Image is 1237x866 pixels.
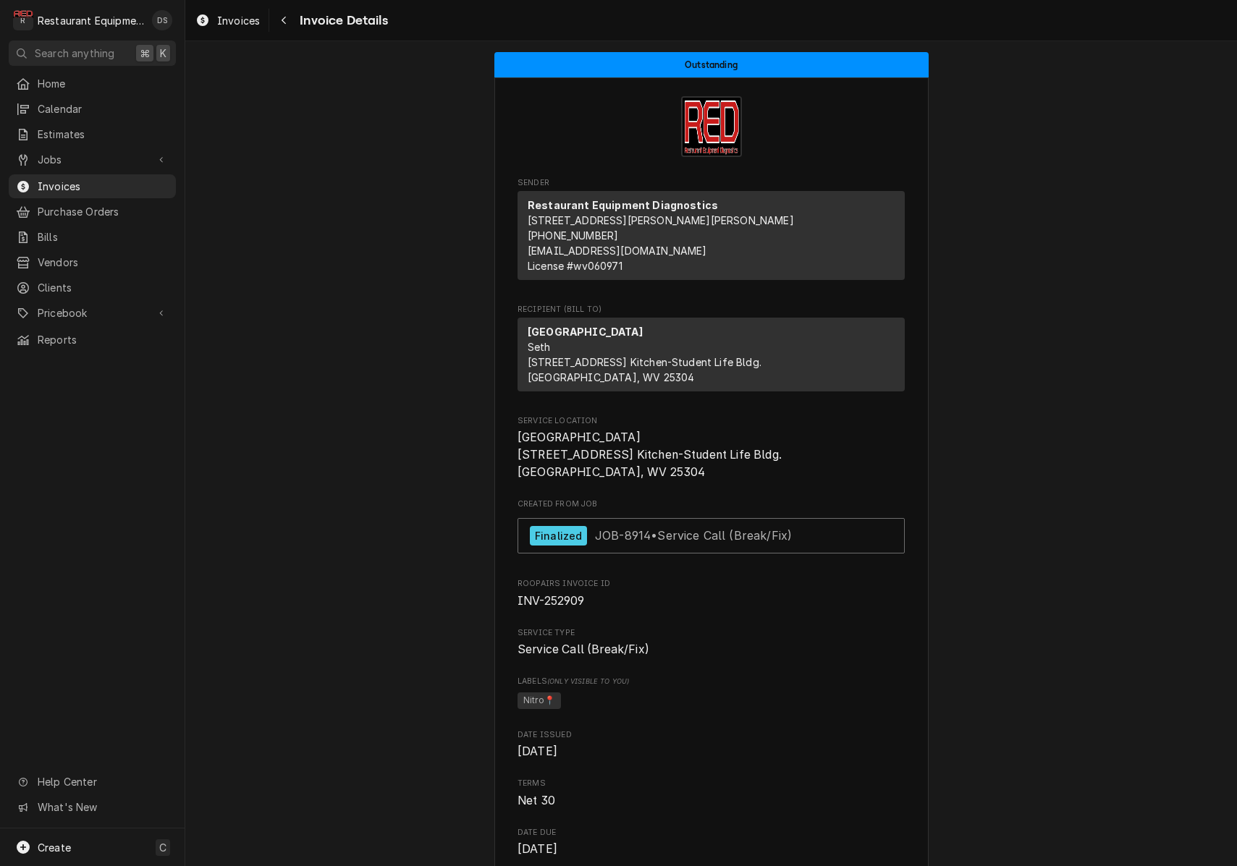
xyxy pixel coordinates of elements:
span: Service Type [518,627,905,639]
a: Go to Jobs [9,148,176,171]
span: JOB-8914 • Service Call (Break/Fix) [595,528,792,543]
div: Status [494,52,929,77]
button: Navigate back [272,9,295,32]
div: Terms [518,778,905,809]
span: [GEOGRAPHIC_DATA] [STREET_ADDRESS] Kitchen-Student Life Bldg. [GEOGRAPHIC_DATA], WV 25304 [518,430,782,478]
strong: [GEOGRAPHIC_DATA] [528,326,643,338]
span: Home [38,76,169,91]
span: Terms [518,792,905,810]
span: Service Call (Break/Fix) [518,642,649,656]
span: Help Center [38,774,167,789]
span: Calendar [38,101,169,116]
strong: Restaurant Equipment Diagnostics [528,199,718,211]
div: Service Location [518,415,905,480]
span: Terms [518,778,905,789]
span: Created From Job [518,498,905,510]
span: ⌘ [140,46,150,61]
div: Sender [518,191,905,286]
div: Date Issued [518,729,905,760]
span: Labels [518,676,905,687]
span: Vendors [38,255,169,270]
div: Recipient (Bill To) [518,318,905,391]
a: Invoices [9,174,176,198]
a: Vendors [9,250,176,274]
button: Search anything⌘K [9,41,176,66]
div: Derek Stewart's Avatar [152,10,172,30]
span: Service Location [518,429,905,480]
span: Date Issued [518,743,905,760]
div: Created From Job [518,498,905,561]
span: Reports [38,332,169,347]
span: Service Location [518,415,905,427]
span: Clients [38,280,169,295]
a: Go to Pricebook [9,301,176,325]
span: [DATE] [518,744,557,758]
span: Search anything [35,46,114,61]
span: Roopairs Invoice ID [518,593,905,610]
a: View Job [518,518,905,553]
div: Sender [518,191,905,280]
span: (Only Visible to You) [547,677,629,685]
span: Seth [STREET_ADDRESS] Kitchen-Student Life Bldg. [GEOGRAPHIC_DATA], WV 25304 [528,341,761,383]
span: Invoices [38,179,169,194]
div: Date Due [518,827,905,858]
div: [object Object] [518,676,905,711]
span: Jobs [38,152,147,167]
span: INV-252909 [518,594,585,608]
a: Bills [9,225,176,249]
a: Home [9,72,176,95]
img: Logo [681,96,742,157]
span: Nitro📍 [518,692,561,710]
a: Go to What's New [9,795,176,819]
a: Purchase Orders [9,200,176,224]
a: [PHONE_NUMBER] [528,229,618,242]
span: K [160,46,166,61]
span: Outstanding [685,60,738,69]
span: Date Due [518,827,905,839]
div: Invoice Sender [518,177,905,286]
a: Reports [9,328,176,352]
div: Invoice Recipient [518,304,905,398]
div: Service Type [518,627,905,658]
div: DS [152,10,172,30]
div: Recipient (Bill To) [518,318,905,397]
span: Recipient (Bill To) [518,304,905,315]
span: Invoices [217,13,260,28]
span: Net 30 [518,794,555,807]
span: [STREET_ADDRESS][PERSON_NAME][PERSON_NAME] [528,214,794,226]
span: Date Due [518,841,905,858]
div: Finalized [530,526,587,546]
span: [object Object] [518,690,905,712]
span: Sender [518,177,905,189]
a: Estimates [9,122,176,146]
span: Estimates [38,127,169,142]
span: Roopairs Invoice ID [518,578,905,590]
div: R [13,10,33,30]
a: Go to Help Center [9,770,176,794]
span: Date Issued [518,729,905,741]
span: Service Type [518,641,905,658]
span: Purchase Orders [38,204,169,219]
a: Calendar [9,97,176,121]
span: Bills [38,229,169,245]
a: [EMAIL_ADDRESS][DOMAIN_NAME] [528,245,706,257]
div: Roopairs Invoice ID [518,578,905,609]
span: Pricebook [38,305,147,320]
div: Restaurant Equipment Diagnostics's Avatar [13,10,33,30]
span: What's New [38,799,167,815]
a: Invoices [190,9,266,33]
span: [DATE] [518,842,557,856]
span: License # wv060971 [528,260,622,272]
a: Clients [9,276,176,300]
div: Restaurant Equipment Diagnostics [38,13,144,28]
span: C [159,840,166,855]
span: Invoice Details [295,11,387,30]
span: Create [38,841,71,854]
